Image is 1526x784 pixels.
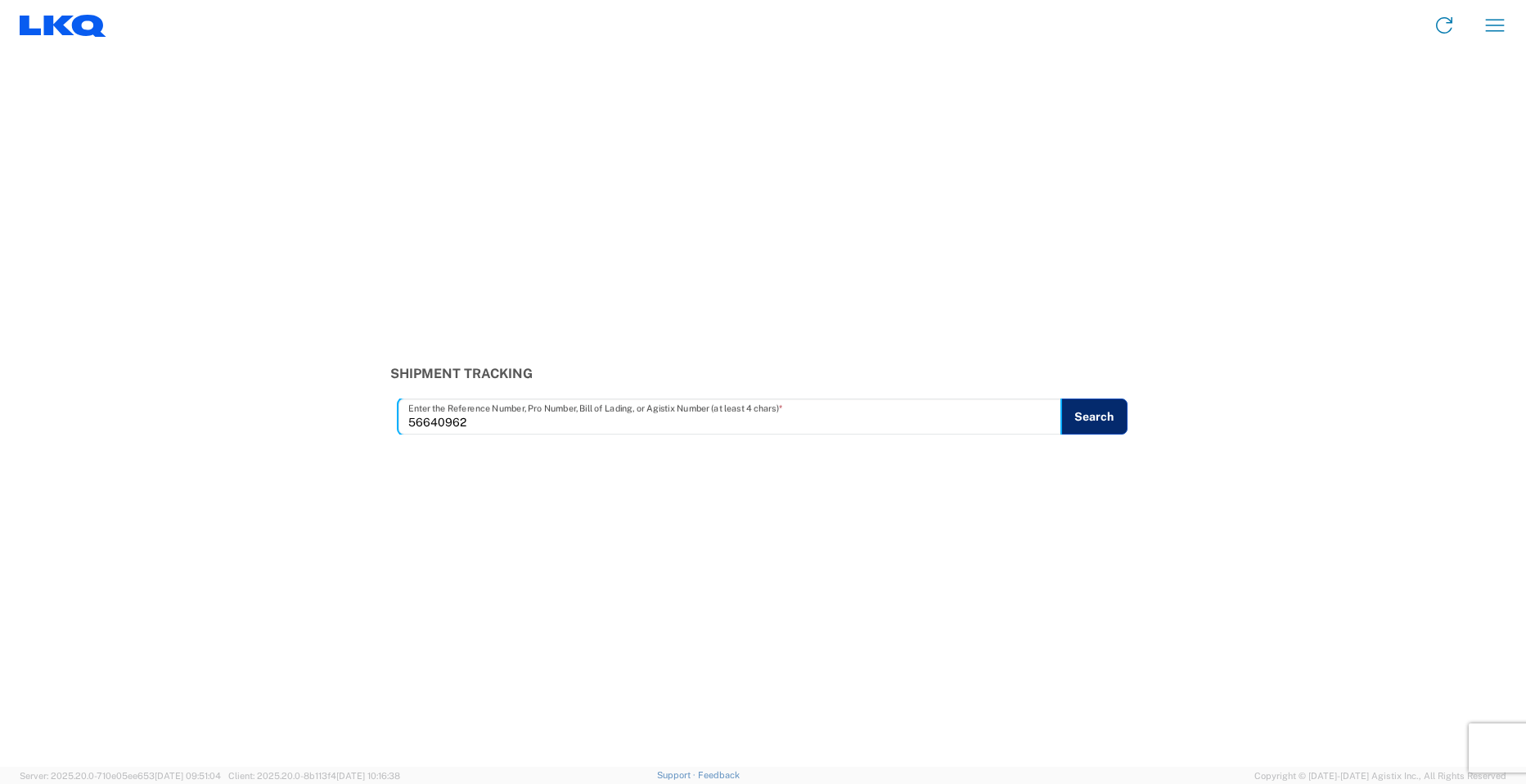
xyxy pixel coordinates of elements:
[20,771,221,781] span: Server: 2025.20.0-710e05ee653
[228,771,400,781] span: Client: 2025.20.0-8b113f4
[1254,768,1506,783] span: Copyright © [DATE]-[DATE] Agistix Inc., All Rights Reserved
[1060,399,1128,435] button: Search
[657,770,698,780] a: Support
[336,771,400,781] span: [DATE] 10:16:38
[698,770,740,780] a: Feedback
[155,771,221,781] span: [DATE] 09:51:04
[390,366,1137,381] h3: Shipment Tracking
